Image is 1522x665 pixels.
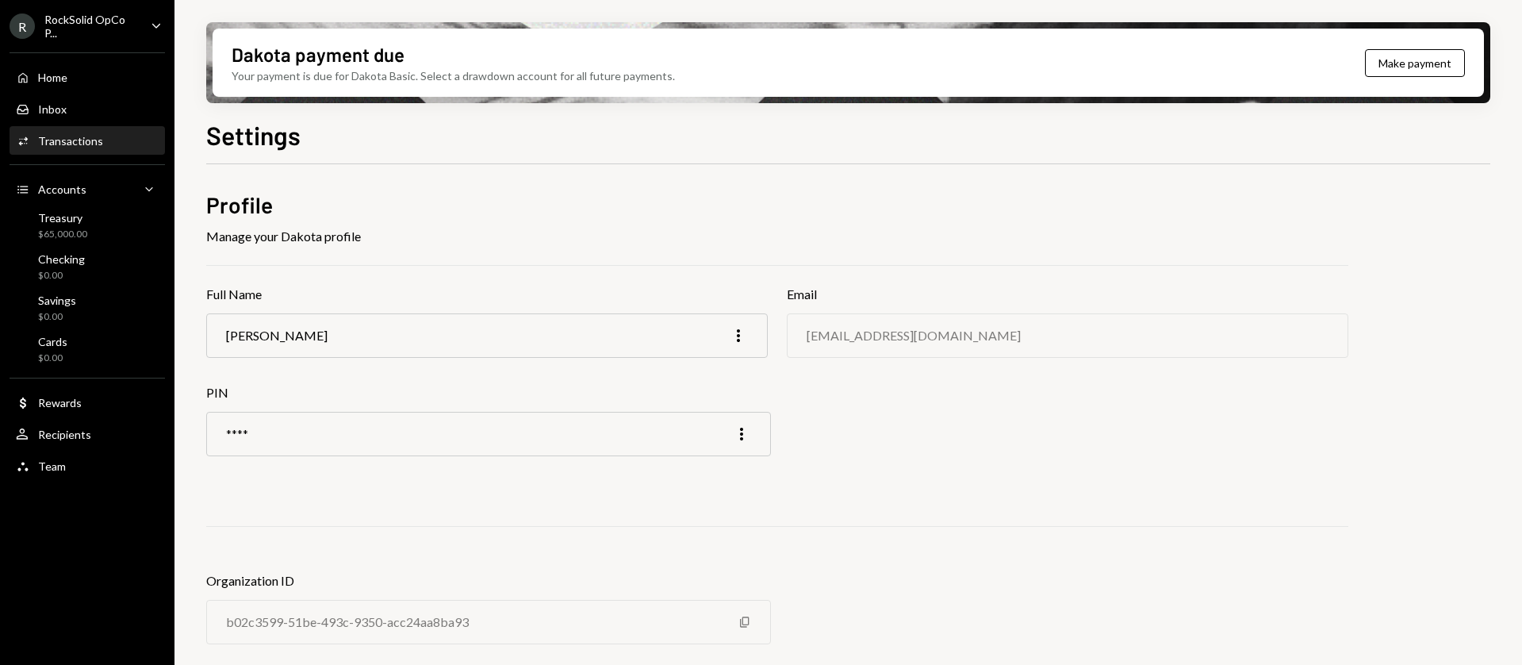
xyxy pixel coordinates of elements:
[38,335,67,348] div: Cards
[38,71,67,84] div: Home
[38,252,85,266] div: Checking
[38,102,67,116] div: Inbox
[10,248,165,286] a: Checking$0.00
[38,269,85,283] div: $0.00
[10,13,35,39] div: R
[10,63,165,91] a: Home
[10,289,165,327] a: Savings$0.00
[38,211,87,225] div: Treasury
[38,459,66,473] div: Team
[787,285,1348,304] h3: Email
[206,119,301,151] h1: Settings
[10,330,165,368] a: Cards$0.00
[10,175,165,203] a: Accounts
[206,383,771,402] h3: PIN
[38,428,91,441] div: Recipients
[232,41,404,67] div: Dakota payment due
[38,310,76,324] div: $0.00
[10,206,165,244] a: Treasury$65,000.00
[206,190,1348,221] h2: Profile
[38,228,87,241] div: $65,000.00
[38,396,82,409] div: Rewards
[226,328,328,343] div: [PERSON_NAME]
[38,134,103,148] div: Transactions
[232,67,675,84] div: Your payment is due for Dakota Basic. Select a drawdown account for all future payments.
[10,94,165,123] a: Inbox
[1365,49,1465,77] button: Make payment
[38,352,67,365] div: $0.00
[206,227,1348,246] div: Manage your Dakota profile
[807,328,1021,343] div: [EMAIL_ADDRESS][DOMAIN_NAME]
[206,571,771,590] h3: Organization ID
[38,294,76,307] div: Savings
[44,13,138,40] div: RockSolid OpCo P...
[38,183,86,196] div: Accounts
[10,388,165,417] a: Rewards
[10,452,165,480] a: Team
[10,126,165,155] a: Transactions
[206,285,768,304] h3: Full Name
[226,614,469,629] div: b02c3599-51be-493c-9350-acc24aa8ba93
[10,420,165,448] a: Recipients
